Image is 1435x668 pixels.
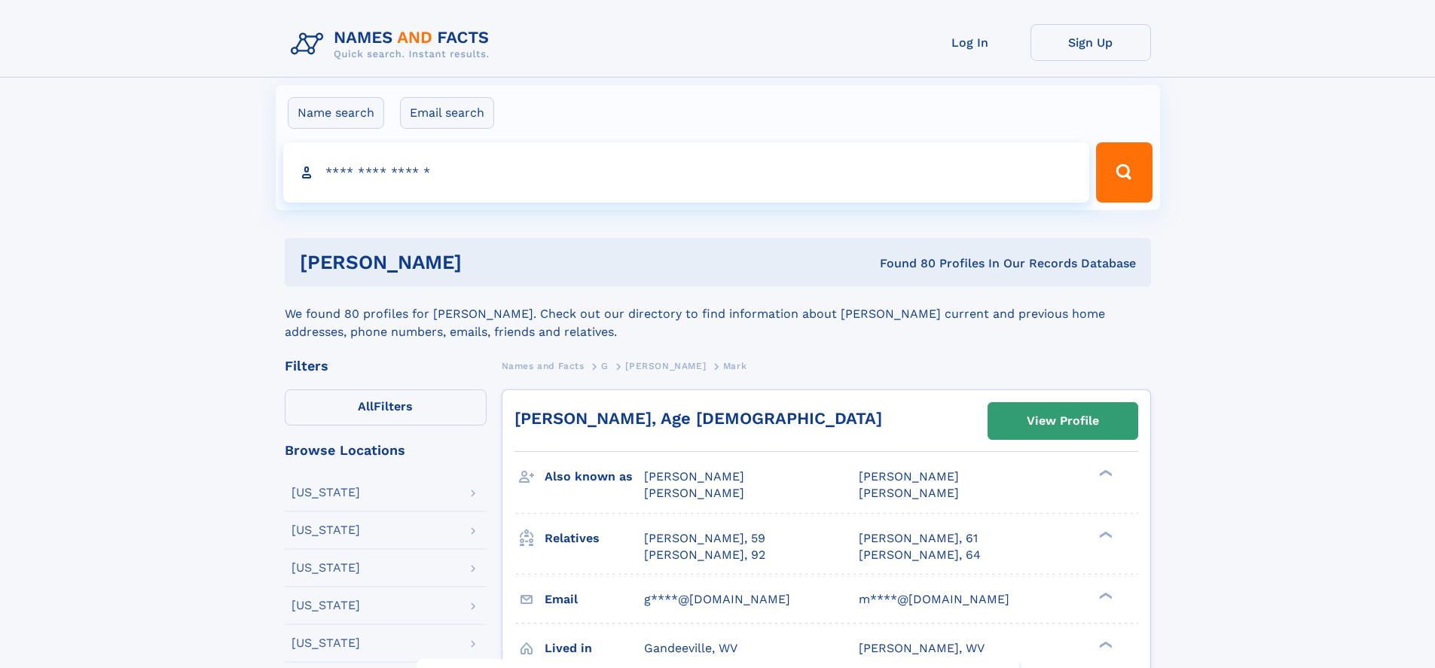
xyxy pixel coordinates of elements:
div: [US_STATE] [292,524,360,536]
a: Sign Up [1030,24,1151,61]
span: [PERSON_NAME] [859,486,959,500]
h3: Email [545,587,644,612]
img: Logo Names and Facts [285,24,502,65]
a: Log In [910,24,1030,61]
a: [PERSON_NAME] [625,356,706,375]
a: [PERSON_NAME], 61 [859,530,978,547]
input: search input [283,142,1090,203]
a: [PERSON_NAME], Age [DEMOGRAPHIC_DATA] [514,409,882,428]
h1: [PERSON_NAME] [300,253,671,272]
div: ❯ [1095,590,1113,600]
h3: Also known as [545,464,644,490]
label: Email search [400,97,494,129]
a: View Profile [988,403,1137,439]
div: Filters [285,359,487,373]
span: [PERSON_NAME] [859,469,959,483]
span: [PERSON_NAME] [625,361,706,371]
a: [PERSON_NAME], 92 [644,547,765,563]
a: G [601,356,609,375]
div: View Profile [1027,404,1099,438]
h3: Relatives [545,526,644,551]
span: [PERSON_NAME] [644,486,744,500]
span: Mark [723,361,747,371]
div: We found 80 profiles for [PERSON_NAME]. Check out our directory to find information about [PERSON... [285,287,1151,341]
div: [US_STATE] [292,637,360,649]
span: [PERSON_NAME], WV [859,641,985,655]
div: ❯ [1095,639,1113,649]
button: Search Button [1096,142,1152,203]
span: Gandeeville, WV [644,641,737,655]
div: [US_STATE] [292,562,360,574]
div: [US_STATE] [292,599,360,612]
div: Found 80 Profiles In Our Records Database [670,255,1136,272]
span: [PERSON_NAME] [644,469,744,483]
h3: Lived in [545,636,644,661]
div: [US_STATE] [292,487,360,499]
div: Browse Locations [285,444,487,457]
div: ❯ [1095,529,1113,539]
div: ❯ [1095,468,1113,478]
a: [PERSON_NAME], 59 [644,530,765,547]
span: G [601,361,609,371]
label: Filters [285,389,487,426]
a: Names and Facts [502,356,585,375]
span: All [358,399,374,413]
label: Name search [288,97,384,129]
a: [PERSON_NAME], 64 [859,547,981,563]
